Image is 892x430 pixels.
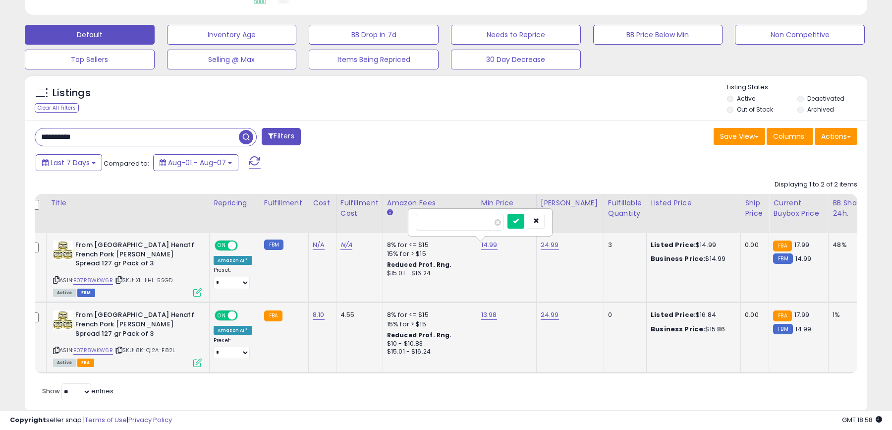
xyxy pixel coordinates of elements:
div: 4.55 [340,310,375,319]
span: Compared to: [104,159,149,168]
div: Ship Price [745,198,765,219]
button: Top Sellers [25,50,155,69]
small: Amazon Fees. [387,208,393,217]
div: $14.99 [651,241,733,249]
div: $15.01 - $16.24 [387,269,469,278]
a: 13.98 [481,310,497,320]
div: $16.84 [651,310,733,319]
button: Last 7 Days [36,154,102,171]
span: 14.99 [795,324,812,334]
small: FBM [773,253,792,264]
div: Cost [313,198,332,208]
div: $14.99 [651,254,733,263]
button: Non Competitive [735,25,865,45]
label: Archived [807,105,834,114]
span: Columns [773,131,804,141]
div: 8% for <= $15 [387,241,469,249]
small: FBM [773,324,792,334]
label: Out of Stock [737,105,773,114]
a: 24.99 [541,310,559,320]
b: From [GEOGRAPHIC_DATA] Henaff French Pork [PERSON_NAME] Spread 127 gr Pack of 3 [75,241,196,271]
div: Title [51,198,205,208]
span: Last 7 Days [51,158,90,168]
a: 14.99 [481,240,498,250]
span: OFF [236,311,252,320]
div: 0.00 [745,241,761,249]
b: Business Price: [651,254,705,263]
button: 30 Day Decrease [451,50,581,69]
div: seller snap | | [10,416,172,425]
b: Listed Price: [651,310,696,319]
h5: Listings [53,86,91,100]
div: Fulfillable Quantity [608,198,642,219]
div: Amazon AI * [214,326,252,335]
span: All listings currently available for purchase on Amazon [53,289,76,297]
span: FBA [77,359,94,367]
button: Save View [714,128,765,145]
small: FBA [773,310,791,321]
div: $10 - $10.83 [387,340,469,348]
button: BB Price Below Min [593,25,723,45]
div: BB Share 24h. [833,198,869,219]
div: Fulfillment Cost [340,198,379,219]
div: 8% for <= $15 [387,310,469,319]
button: Columns [767,128,813,145]
button: Needs to Reprice [451,25,581,45]
span: 2025-08-15 18:58 GMT [842,415,882,425]
div: Amazon AI * [214,256,252,265]
span: FBM [77,289,95,297]
strong: Copyright [10,415,46,425]
button: Selling @ Max [167,50,297,69]
div: Preset: [214,337,252,360]
span: Aug-01 - Aug-07 [168,158,226,168]
a: B07R8WKW6R [73,346,113,355]
small: FBA [773,241,791,251]
div: Amazon Fees [387,198,473,208]
span: ON [216,242,228,250]
div: Displaying 1 to 2 of 2 items [775,180,857,189]
a: N/A [340,240,352,250]
div: Current Buybox Price [773,198,824,219]
img: 51rQ8-V2JzL._SL40_.jpg [53,310,73,330]
b: Listed Price: [651,240,696,249]
a: N/A [313,240,325,250]
button: Aug-01 - Aug-07 [153,154,238,171]
b: From [GEOGRAPHIC_DATA] Henaff French Pork [PERSON_NAME] Spread 127 gr Pack of 3 [75,310,196,341]
span: Show: entries [42,386,113,396]
div: 0 [608,310,639,319]
div: 1% [833,310,865,319]
img: 51rQ8-V2JzL._SL40_.jpg [53,241,73,260]
small: FBA [264,310,282,321]
span: 14.99 [795,254,812,263]
span: 17.99 [794,240,810,249]
div: Repricing [214,198,256,208]
button: Default [25,25,155,45]
a: B07R8WKW6R [73,276,113,285]
div: 15% for > $15 [387,249,469,258]
b: Reduced Prof. Rng. [387,260,452,269]
div: 3 [608,241,639,249]
div: ASIN: [53,310,202,366]
div: Fulfillment [264,198,304,208]
span: | SKU: XL-IIHL-5SGD [114,276,172,284]
small: FBM [264,240,283,250]
button: Actions [815,128,857,145]
div: Preset: [214,267,252,289]
a: Terms of Use [85,415,127,425]
a: 8.10 [313,310,325,320]
div: 15% for > $15 [387,320,469,329]
div: 0.00 [745,310,761,319]
label: Active [737,94,755,103]
span: 17.99 [794,310,810,319]
div: $15.01 - $16.24 [387,348,469,356]
div: [PERSON_NAME] [541,198,600,208]
a: 24.99 [541,240,559,250]
button: Filters [262,128,300,145]
div: 48% [833,241,865,249]
div: Clear All Filters [35,103,79,113]
div: Listed Price [651,198,736,208]
label: Deactivated [807,94,844,103]
b: Reduced Prof. Rng. [387,331,452,339]
b: Business Price: [651,324,705,334]
a: Privacy Policy [128,415,172,425]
